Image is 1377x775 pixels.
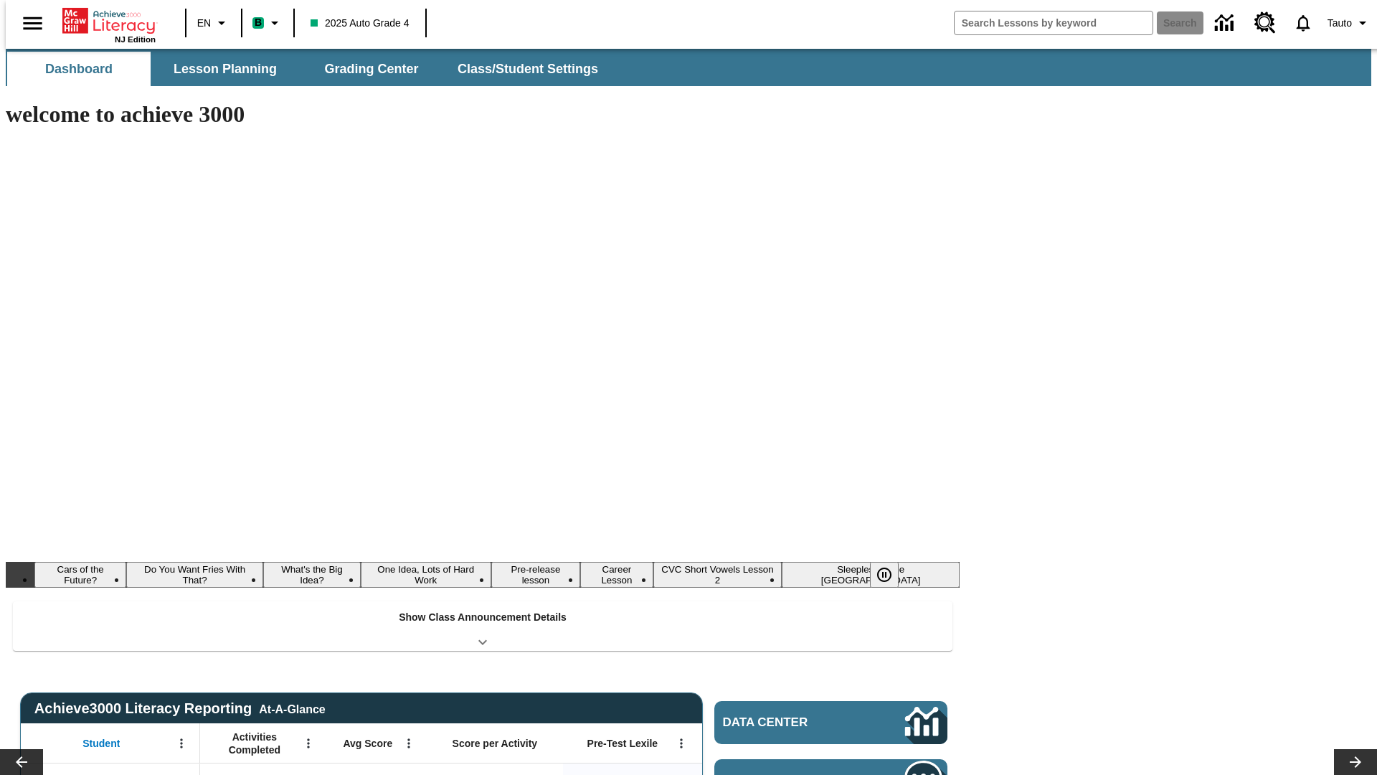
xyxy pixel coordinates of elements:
div: Pause [870,562,913,588]
span: B [255,14,262,32]
div: Home [62,5,156,44]
span: 2025 Auto Grade 4 [311,16,410,31]
button: Pause [870,562,899,588]
span: Avg Score [343,737,392,750]
div: Show Class Announcement Details [13,601,952,651]
button: Slide 8 Sleepless in the Animal Kingdom [782,562,960,588]
a: Resource Center, Will open in new tab [1246,4,1284,42]
button: Slide 7 CVC Short Vowels Lesson 2 [653,562,782,588]
input: search field [955,11,1153,34]
button: Language: EN, Select a language [191,10,237,36]
button: Lesson Planning [153,52,297,86]
button: Profile/Settings [1322,10,1377,36]
div: SubNavbar [6,49,1371,86]
span: Achieve3000 Literacy Reporting [34,700,326,717]
span: NJ Edition [115,35,156,44]
button: Open Menu [171,733,192,754]
a: Data Center [1206,4,1246,43]
span: Pre-Test Lexile [587,737,658,750]
div: At-A-Glance [259,700,325,716]
a: Home [62,6,156,35]
div: SubNavbar [6,52,611,86]
button: Boost Class color is mint green. Change class color [247,10,289,36]
span: Activities Completed [207,731,302,756]
button: Slide 5 Pre-release lesson [491,562,581,588]
span: Score per Activity [453,737,538,750]
button: Open Menu [671,733,692,754]
button: Slide 6 Career Lesson [580,562,653,588]
button: Grading Center [300,52,443,86]
button: Open Menu [398,733,420,754]
h1: welcome to achieve 3000 [6,101,960,128]
span: Student [82,737,120,750]
button: Slide 4 One Idea, Lots of Hard Work [361,562,491,588]
span: Data Center [723,715,857,730]
button: Open side menu [11,2,54,44]
button: Open Menu [298,733,319,754]
button: Slide 2 Do You Want Fries With That? [126,562,263,588]
a: Notifications [1284,4,1322,42]
button: Dashboard [7,52,151,86]
button: Slide 1 Cars of the Future? [34,562,126,588]
span: EN [197,16,211,31]
p: Show Class Announcement Details [399,610,567,625]
button: Lesson carousel, Next [1334,749,1377,775]
a: Data Center [714,701,947,744]
button: Slide 3 What's the Big Idea? [263,562,361,588]
button: Class/Student Settings [446,52,610,86]
span: Tauto [1328,16,1352,31]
